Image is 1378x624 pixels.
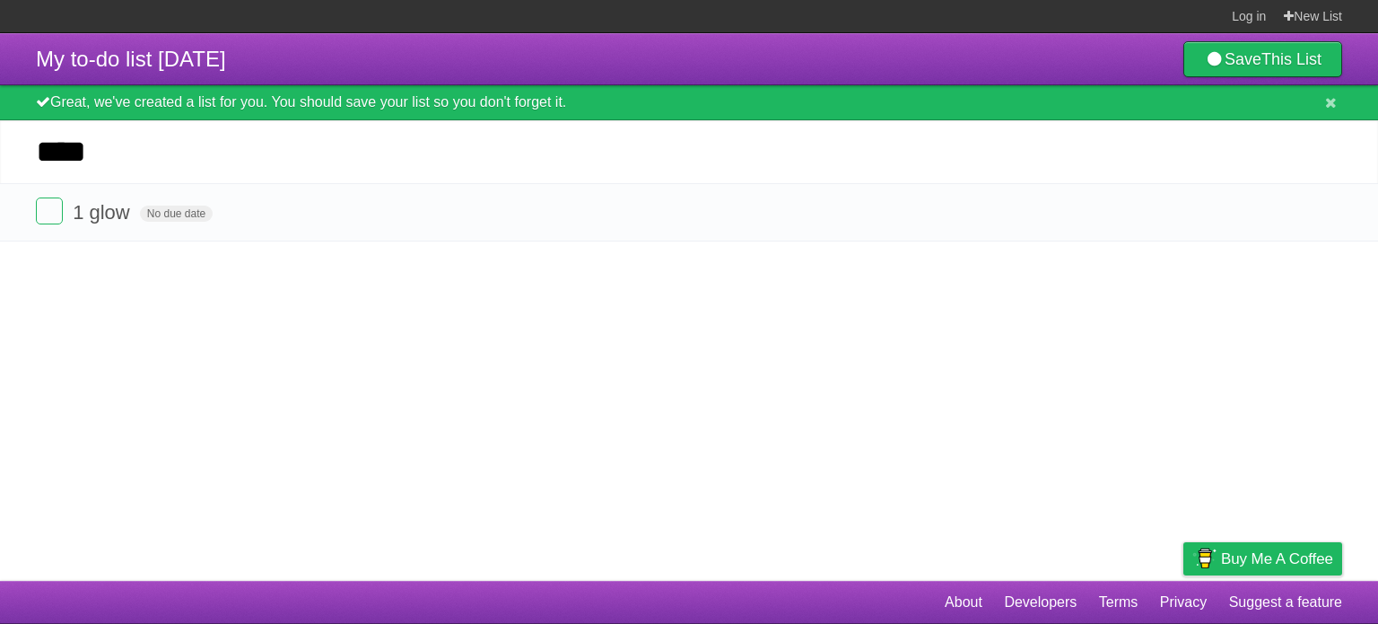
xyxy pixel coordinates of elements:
[1261,50,1321,68] b: This List
[1183,41,1342,77] a: SaveThis List
[36,198,63,224] label: Done
[1183,542,1342,576] a: Buy me a coffee
[1192,543,1217,574] img: Buy me a coffee
[945,585,982,620] a: About
[36,47,226,71] span: My to-do list [DATE]
[140,206,213,222] span: No due date
[1099,585,1138,620] a: Terms
[1221,543,1333,575] span: Buy me a coffee
[73,201,135,224] span: 1 glow
[1004,585,1077,620] a: Developers
[1160,585,1207,620] a: Privacy
[1229,585,1342,620] a: Suggest a feature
